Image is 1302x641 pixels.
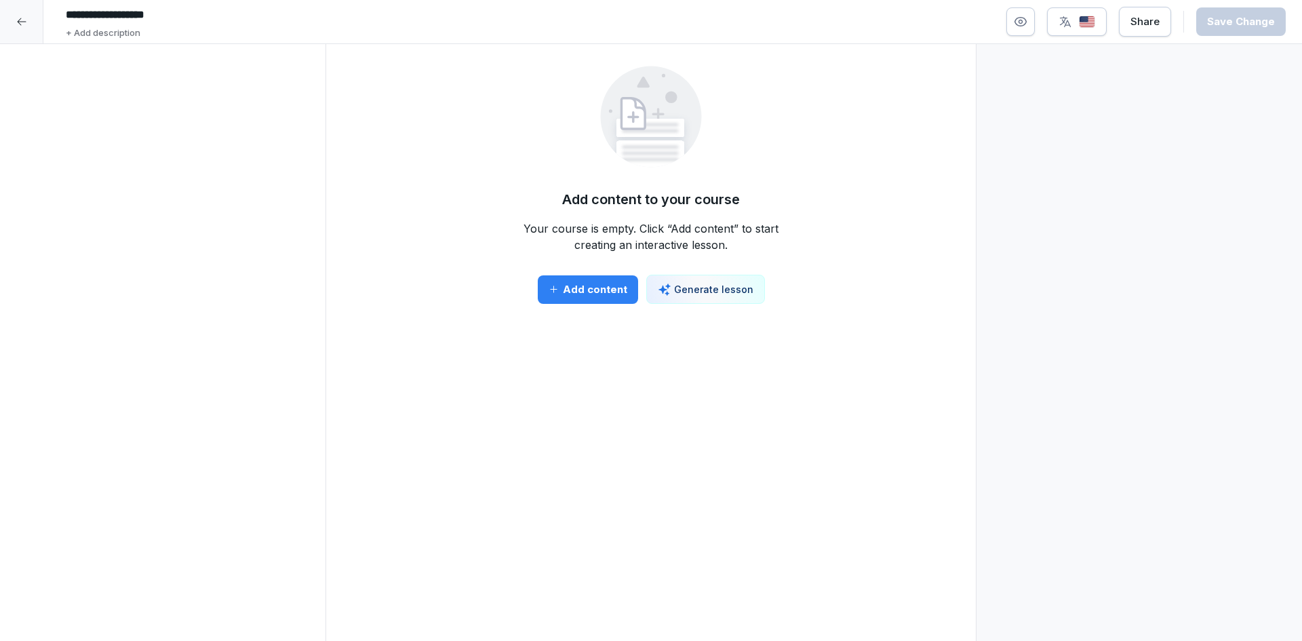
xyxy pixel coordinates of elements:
img: us.svg [1079,16,1095,28]
button: Save Change [1196,7,1286,36]
img: empty.svg [600,66,702,168]
button: Add content [538,275,638,304]
p: Your course is empty. Click “Add content” to start creating an interactive lesson. [515,220,787,253]
div: Save Change [1207,14,1275,29]
button: Generate lesson [646,275,765,304]
p: + Add description [66,26,140,40]
p: Generate lesson [674,282,753,296]
h5: Add content to your course [562,189,740,210]
div: Share [1130,14,1160,29]
button: Share [1119,7,1171,37]
div: Add content [549,282,627,297]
